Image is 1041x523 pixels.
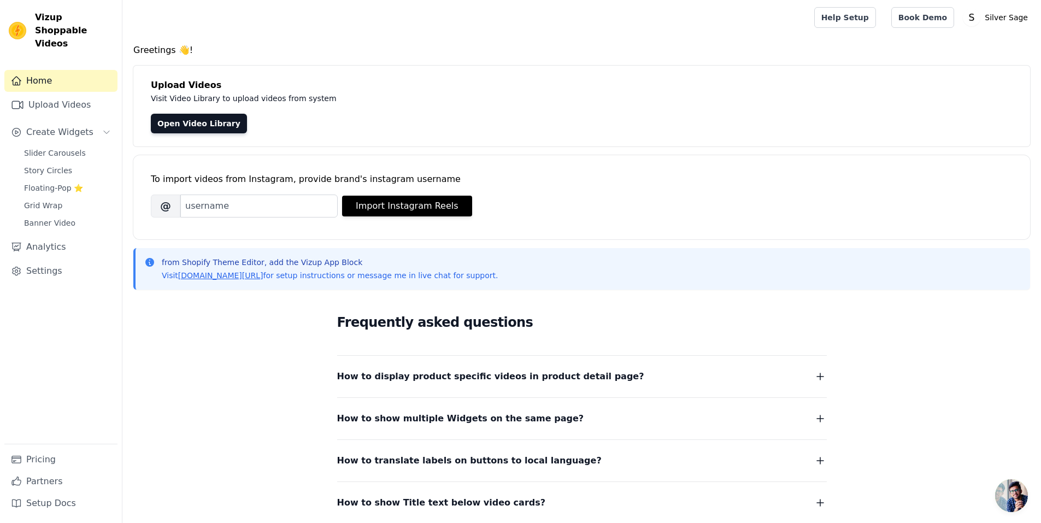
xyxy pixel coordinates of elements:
[4,70,117,92] a: Home
[4,236,117,258] a: Analytics
[24,200,62,211] span: Grid Wrap
[24,183,83,193] span: Floating-Pop ⭐
[133,44,1030,57] h4: Greetings 👋!
[4,471,117,492] a: Partners
[337,312,827,333] h2: Frequently asked questions
[151,92,640,105] p: Visit Video Library to upload videos from system
[35,11,113,50] span: Vizup Shoppable Videos
[4,121,117,143] button: Create Widgets
[24,148,86,158] span: Slider Carousels
[17,215,117,231] a: Banner Video
[891,7,954,28] a: Book Demo
[995,479,1028,512] a: Open chat
[162,270,498,281] p: Visit for setup instructions or message me in live chat for support.
[337,411,584,426] span: How to show multiple Widgets on the same page?
[337,369,827,384] button: How to display product specific videos in product detail page?
[151,79,1013,92] h4: Upload Videos
[342,196,472,216] button: Import Instagram Reels
[4,94,117,116] a: Upload Videos
[162,257,498,268] p: from Shopify Theme Editor, add the Vizup App Block
[178,271,263,280] a: [DOMAIN_NAME][URL]
[337,411,827,426] button: How to show multiple Widgets on the same page?
[17,198,117,213] a: Grid Wrap
[4,449,117,471] a: Pricing
[151,173,1013,186] div: To import videos from Instagram, provide brand's instagram username
[980,8,1032,27] p: Silver Sage
[17,163,117,178] a: Story Circles
[24,218,75,228] span: Banner Video
[17,180,117,196] a: Floating-Pop ⭐
[337,495,546,510] span: How to show Title text below video cards?
[337,495,827,510] button: How to show Title text below video cards?
[4,492,117,514] a: Setup Docs
[337,369,644,384] span: How to display product specific videos in product detail page?
[17,145,117,161] a: Slider Carousels
[9,22,26,39] img: Vizup
[151,195,180,218] span: @
[337,453,602,468] span: How to translate labels on buttons to local language?
[24,165,72,176] span: Story Circles
[151,114,247,133] a: Open Video Library
[337,453,827,468] button: How to translate labels on buttons to local language?
[969,12,975,23] text: S
[963,8,1032,27] button: S Silver Sage
[814,7,876,28] a: Help Setup
[180,195,338,218] input: username
[26,126,93,139] span: Create Widgets
[4,260,117,282] a: Settings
